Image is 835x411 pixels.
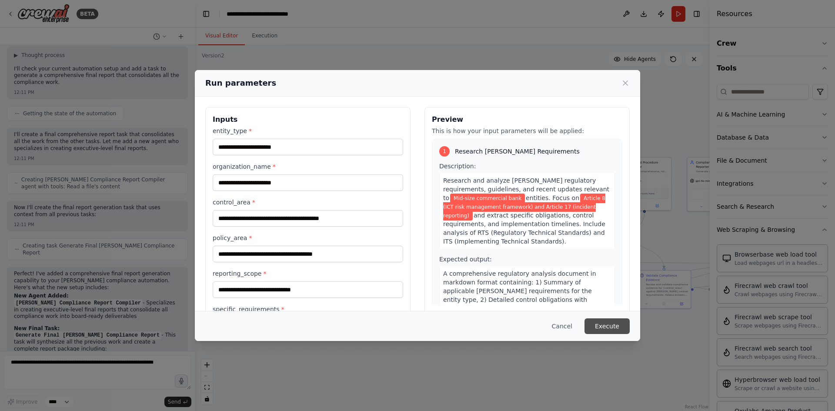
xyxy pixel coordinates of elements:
button: Execute [584,318,630,334]
h2: Run parameters [205,77,276,89]
span: Expected output: [439,256,492,263]
h3: Inputs [213,114,403,125]
h3: Preview [432,114,622,125]
p: This is how your input parameters will be applied: [432,127,622,135]
label: specific_requirements [213,305,403,314]
label: reporting_scope [213,269,403,278]
div: 1 [439,146,450,157]
label: control_area [213,198,403,207]
span: Research and analyze [PERSON_NAME] regulatory requirements, guidelines, and recent updates releva... [443,177,609,201]
span: entities. Focus on [526,194,579,201]
span: A comprehensive regulatory analysis document in markdown format containing: 1) Summary of applica... [443,270,606,347]
label: entity_type [213,127,403,135]
span: and extract specific obligations, control requirements, and implementation timelines. Include ana... [443,212,605,245]
span: Research [PERSON_NAME] Requirements [455,147,580,156]
button: Cancel [545,318,579,334]
label: policy_area [213,234,403,242]
span: Variable: specific_requirements [443,194,605,221]
span: Description: [439,163,476,170]
label: organization_name [213,162,403,171]
span: Variable: entity_type [450,194,525,203]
